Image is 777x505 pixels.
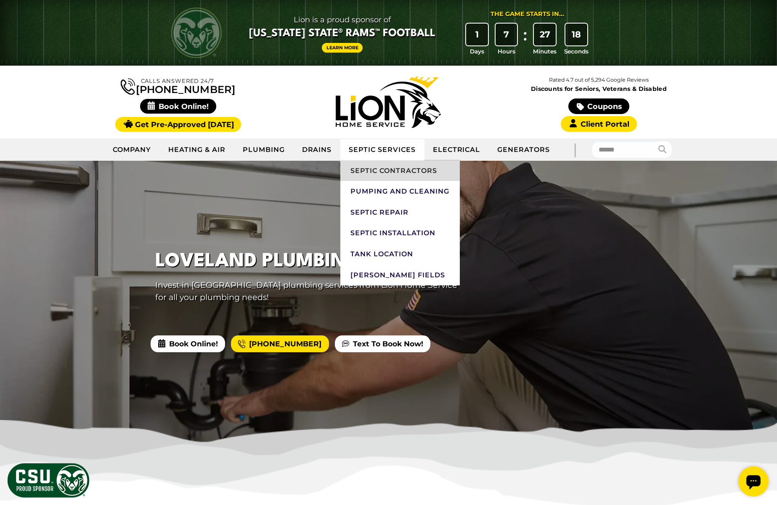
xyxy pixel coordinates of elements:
[115,117,241,132] a: Get Pre-Approved [DATE]
[496,86,703,92] span: Discounts for Seniors, Veterans & Disabled
[491,10,564,19] div: The Game Starts in...
[335,335,430,352] a: Text To Book Now!
[340,160,459,181] a: Septic Contractors
[155,247,461,276] h1: Loveland Plumbing
[564,47,589,56] span: Seconds
[498,47,515,56] span: Hours
[6,462,90,499] img: CSU Sponsor Badge
[249,13,435,27] span: Lion is a proud sponsor of
[340,202,459,223] a: Septic Repair
[534,24,556,45] div: 27
[424,139,489,160] a: Electrical
[470,47,484,56] span: Days
[3,3,34,34] div: Open chat widget
[521,24,529,56] div: :
[340,139,424,160] a: Septic Services
[151,335,225,352] span: Book Online!
[104,139,160,160] a: Company
[336,77,441,128] img: Lion Home Service
[171,8,222,58] img: CSU Rams logo
[231,335,329,352] a: [PHONE_NUMBER]
[561,116,636,132] a: Client Portal
[340,265,459,286] a: [PERSON_NAME] Fields
[489,139,558,160] a: Generators
[340,181,459,202] a: Pumping and Cleaning
[140,99,216,114] span: Book Online!
[249,27,435,41] span: [US_STATE] State® Rams™ Football
[568,98,629,114] a: Coupons
[160,139,234,160] a: Heating & Air
[340,244,459,265] a: Tank Location
[340,223,459,244] a: Septic Installation
[155,279,461,303] p: Invest in [GEOGRAPHIC_DATA] plumbing services from Lion Home Service for all your plumbing needs!
[493,75,704,85] p: Rated 4.7 out of 5,294 Google Reviews
[496,24,517,45] div: 7
[558,138,592,161] div: |
[466,24,488,45] div: 1
[533,47,557,56] span: Minutes
[322,43,363,53] a: Learn More
[565,24,587,45] div: 18
[294,139,341,160] a: Drains
[234,139,294,160] a: Plumbing
[121,77,235,95] a: [PHONE_NUMBER]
